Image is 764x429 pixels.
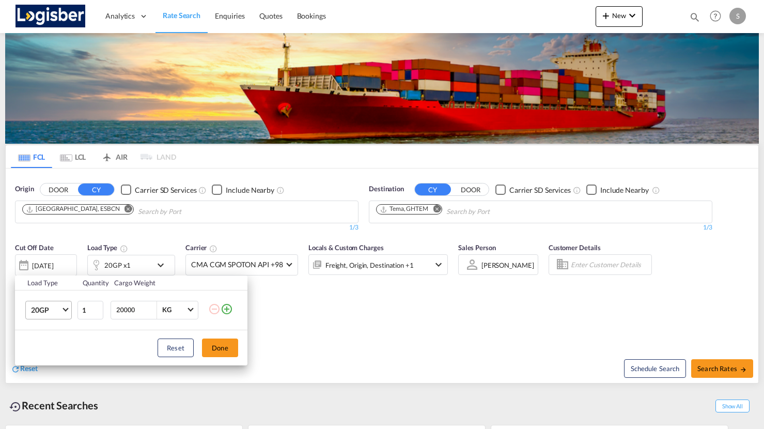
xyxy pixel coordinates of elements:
div: KG [162,305,171,314]
button: Done [202,339,238,357]
input: Enter Weight [115,301,157,319]
md-icon: icon-minus-circle-outline [208,303,221,315]
th: Load Type [15,275,76,290]
input: Qty [77,301,103,319]
md-icon: icon-plus-circle-outline [221,303,233,315]
span: 20GP [31,305,61,315]
md-select: Choose: 20GP [25,301,72,319]
div: Cargo Weight [114,278,202,287]
button: Reset [158,339,194,357]
th: Quantity [76,275,108,290]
